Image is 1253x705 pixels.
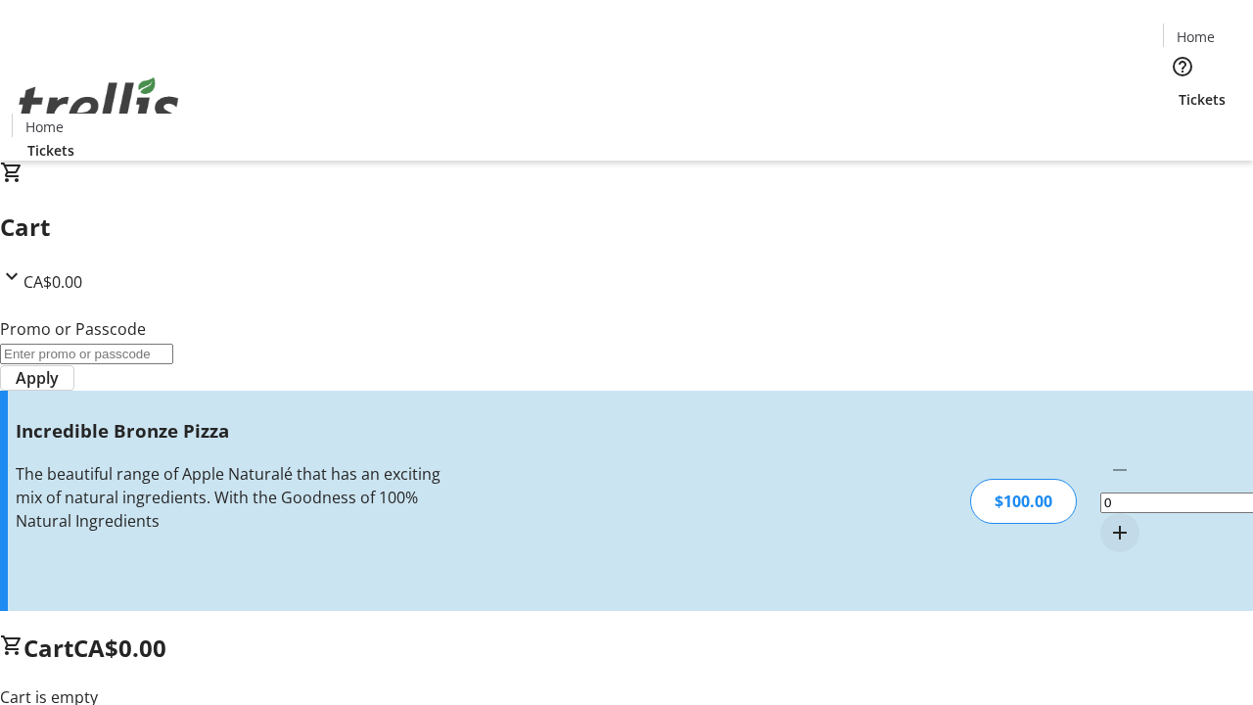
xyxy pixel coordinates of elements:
[1100,513,1139,552] button: Increment by one
[23,271,82,293] span: CA$0.00
[970,479,1077,524] div: $100.00
[12,56,186,154] img: Orient E2E Organization LBPsVWhAVV's Logo
[27,140,74,161] span: Tickets
[1163,110,1202,149] button: Cart
[1163,89,1241,110] a: Tickets
[16,417,443,445] h3: Incredible Bronze Pizza
[16,462,443,533] div: The beautiful range of Apple Naturalé that has an exciting mix of natural ingredients. With the G...
[12,140,90,161] a: Tickets
[1177,26,1215,47] span: Home
[1164,26,1227,47] a: Home
[13,117,75,137] a: Home
[16,366,59,390] span: Apply
[73,632,166,664] span: CA$0.00
[1179,89,1226,110] span: Tickets
[1163,47,1202,86] button: Help
[25,117,64,137] span: Home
